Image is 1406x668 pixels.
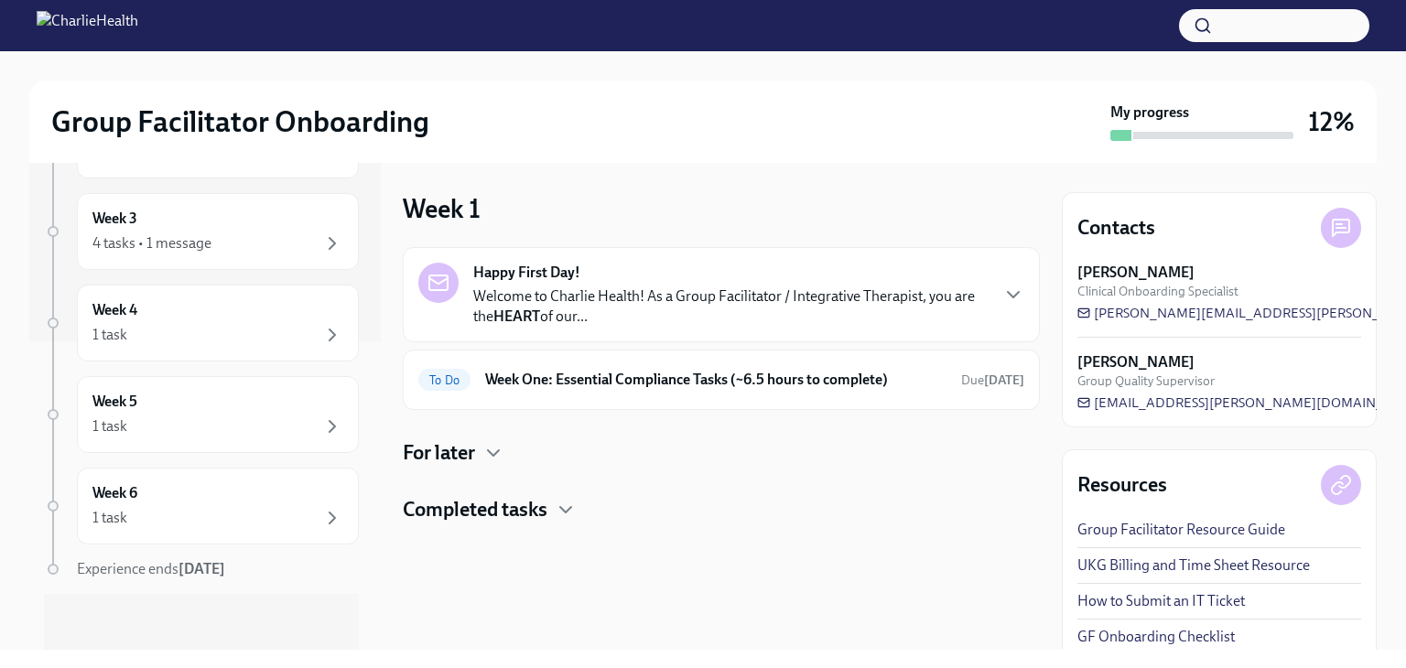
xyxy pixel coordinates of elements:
strong: HEART [493,307,540,325]
strong: [DATE] [984,372,1024,388]
strong: My progress [1110,102,1189,123]
strong: [DATE] [178,560,225,577]
h6: Week 3 [92,209,137,229]
a: GF Onboarding Checklist [1077,627,1235,647]
h4: Resources [1077,471,1167,499]
h4: For later [403,439,475,467]
h6: Week 6 [92,483,137,503]
a: UKG Billing and Time Sheet Resource [1077,555,1310,576]
strong: [PERSON_NAME] [1077,263,1195,283]
img: CharlieHealth [37,11,138,40]
div: For later [403,439,1040,467]
a: Group Facilitator Resource Guide [1077,520,1285,540]
div: 4 tasks • 1 message [92,233,211,253]
h6: Week 4 [92,300,137,320]
a: How to Submit an IT Ticket [1077,591,1245,611]
h4: Completed tasks [403,496,547,523]
div: 1 task [92,416,127,436]
span: Experience ends [77,560,225,577]
h3: 12% [1308,105,1355,138]
span: Clinical Onboarding Specialist [1077,283,1238,300]
div: Completed tasks [403,496,1040,523]
a: To DoWeek One: Essential Compliance Tasks (~6.5 hours to complete)Due[DATE] [418,365,1024,394]
a: Week 61 task [44,468,359,544]
h6: Week One: Essential Compliance Tasks (~6.5 hours to complete) [485,370,946,390]
div: 1 task [92,325,127,345]
a: Week 51 task [44,376,359,453]
span: Due [961,372,1024,388]
span: To Do [418,373,470,387]
p: Welcome to Charlie Health! As a Group Facilitator / Integrative Therapist, you are the of our... [473,286,988,327]
strong: Happy First Day! [473,263,580,283]
a: Week 34 tasks • 1 message [44,193,359,270]
a: Week 41 task [44,285,359,361]
span: Group Quality Supervisor [1077,372,1215,390]
div: 1 task [92,508,127,528]
strong: [PERSON_NAME] [1077,352,1195,372]
h3: Week 1 [403,192,481,225]
span: October 13th, 2025 09:00 [961,372,1024,389]
h6: Week 5 [92,392,137,412]
h4: Contacts [1077,214,1155,242]
h2: Group Facilitator Onboarding [51,103,429,140]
